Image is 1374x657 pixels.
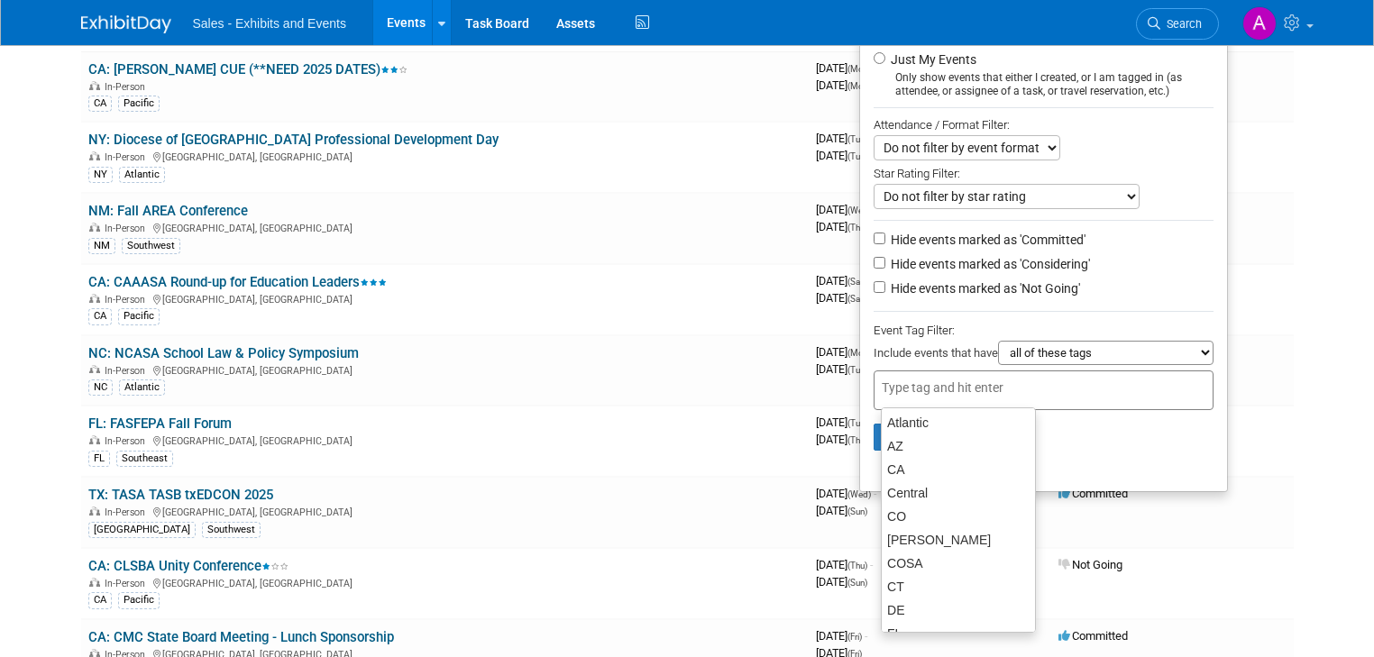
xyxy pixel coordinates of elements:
[882,575,1035,598] div: CT
[105,435,151,447] span: In-Person
[882,434,1035,458] div: AZ
[89,506,100,516] img: In-Person Event
[88,487,273,503] a: TX: TASA TASB txEDCON 2025
[847,489,871,499] span: (Wed)
[118,592,160,608] div: Pacific
[816,345,876,359] span: [DATE]
[847,64,871,74] span: (Mon)
[116,451,173,467] div: Southeast
[847,205,871,215] span: (Wed)
[89,365,100,374] img: In-Person Event
[88,167,113,183] div: NY
[122,238,180,254] div: Southwest
[816,78,871,92] span: [DATE]
[816,274,871,287] span: [DATE]
[816,504,867,517] span: [DATE]
[88,379,113,396] div: NC
[874,424,931,451] button: Apply
[847,134,867,144] span: (Tue)
[88,61,408,78] a: CA: [PERSON_NAME] CUE (**NEED 2025 DATES)
[874,341,1214,370] div: Include events that have
[105,578,151,589] span: In-Person
[1160,17,1202,31] span: Search
[874,114,1214,135] div: Attendance / Format Filter:
[847,348,871,358] span: (Mon)
[119,379,165,396] div: Atlantic
[847,365,867,375] span: (Tue)
[88,504,801,518] div: [GEOGRAPHIC_DATA], [GEOGRAPHIC_DATA]
[882,505,1035,528] div: CO
[847,223,867,233] span: (Thu)
[882,528,1035,552] div: [PERSON_NAME]
[816,61,876,75] span: [DATE]
[887,279,1080,297] label: Hide events marked as 'Not Going'
[89,578,100,587] img: In-Person Event
[816,575,867,589] span: [DATE]
[816,291,866,305] span: [DATE]
[816,487,876,500] span: [DATE]
[1242,6,1277,41] img: Andy Brenner
[89,435,100,444] img: In-Person Event
[88,345,359,361] a: NC: NCASA School Law & Policy Symposium
[105,365,151,377] span: In-Person
[88,629,394,645] a: CA: CMC State Board Meeting - Lunch Sponsorship
[882,481,1035,505] div: Central
[816,433,867,446] span: [DATE]
[88,149,801,163] div: [GEOGRAPHIC_DATA], [GEOGRAPHIC_DATA]
[847,632,862,642] span: (Fri)
[89,81,100,90] img: In-Person Event
[847,578,867,588] span: (Sun)
[887,231,1085,249] label: Hide events marked as 'Committed'
[816,220,867,233] span: [DATE]
[816,149,867,162] span: [DATE]
[887,255,1090,273] label: Hide events marked as 'Considering'
[887,50,976,68] label: Just My Events
[816,558,873,571] span: [DATE]
[88,291,801,306] div: [GEOGRAPHIC_DATA], [GEOGRAPHIC_DATA]
[816,203,876,216] span: [DATE]
[105,223,151,234] span: In-Person
[865,629,867,643] span: -
[870,558,873,571] span: -
[874,320,1214,341] div: Event Tag Filter:
[88,203,248,219] a: NM: Fall AREA Conference
[81,15,171,33] img: ExhibitDay
[816,132,873,145] span: [DATE]
[105,506,151,518] span: In-Person
[1058,487,1128,500] span: Committed
[88,558,289,574] a: CA: CLSBA Unity Conference
[88,433,801,447] div: [GEOGRAPHIC_DATA], [GEOGRAPHIC_DATA]
[88,415,232,432] a: FL: FASFEPA Fall Forum
[88,220,801,234] div: [GEOGRAPHIC_DATA], [GEOGRAPHIC_DATA]
[882,552,1035,575] div: COSA
[1058,629,1128,643] span: Committed
[847,561,867,570] span: (Thu)
[119,167,165,183] div: Atlantic
[105,81,151,93] span: In-Person
[88,308,112,324] div: CA
[847,81,871,91] span: (Mon)
[118,308,160,324] div: Pacific
[847,418,867,428] span: (Tue)
[874,487,876,500] span: -
[88,451,110,467] div: FL
[89,294,100,303] img: In-Person Event
[105,151,151,163] span: In-Person
[882,458,1035,481] div: CA
[88,96,112,112] div: CA
[88,592,112,608] div: CA
[847,435,867,445] span: (Thu)
[847,506,867,516] span: (Sun)
[1058,558,1122,571] span: Not Going
[816,362,867,376] span: [DATE]
[882,598,1035,622] div: DE
[88,238,115,254] div: NM
[88,362,801,377] div: [GEOGRAPHIC_DATA], [GEOGRAPHIC_DATA]
[882,411,1035,434] div: Atlantic
[202,522,261,538] div: Southwest
[882,622,1035,645] div: FL
[88,575,801,589] div: [GEOGRAPHIC_DATA], [GEOGRAPHIC_DATA]
[816,415,873,429] span: [DATE]
[88,522,196,538] div: [GEOGRAPHIC_DATA]
[105,294,151,306] span: In-Person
